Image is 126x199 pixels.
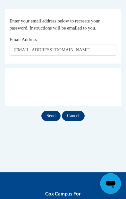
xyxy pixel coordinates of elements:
span: Enter your email address below to recreate your password. Instructions will be emailed to you. [10,18,100,30]
input: Email [10,45,117,56]
input: Send [41,111,61,121]
iframe: Button to launch messaging window [100,173,121,194]
b: Cox Campus For [45,191,81,196]
iframe: reCAPTCHA [10,73,107,98]
span: Email Address [10,37,37,42]
input: Cancel [62,111,85,121]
